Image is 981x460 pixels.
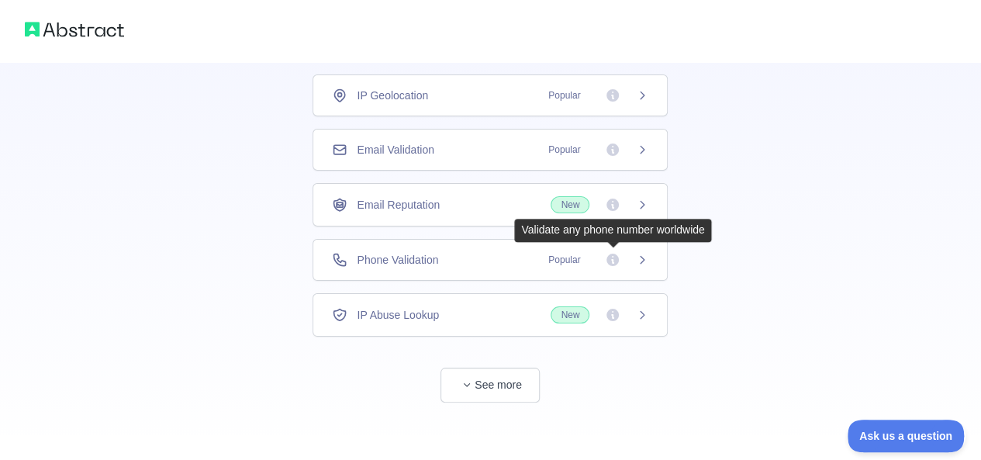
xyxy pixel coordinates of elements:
[539,88,589,103] span: Popular
[440,368,540,403] button: See more
[357,142,434,157] span: Email Validation
[357,252,438,268] span: Phone Validation
[539,142,589,157] span: Popular
[539,252,589,268] span: Popular
[357,307,439,323] span: IP Abuse Lookup
[551,196,589,213] span: New
[848,420,965,452] iframe: Toggle Customer Support
[521,223,704,239] div: Validate any phone number worldwide
[357,88,428,103] span: IP Geolocation
[357,197,440,213] span: Email Reputation
[25,19,124,40] img: Abstract logo
[551,306,589,323] span: New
